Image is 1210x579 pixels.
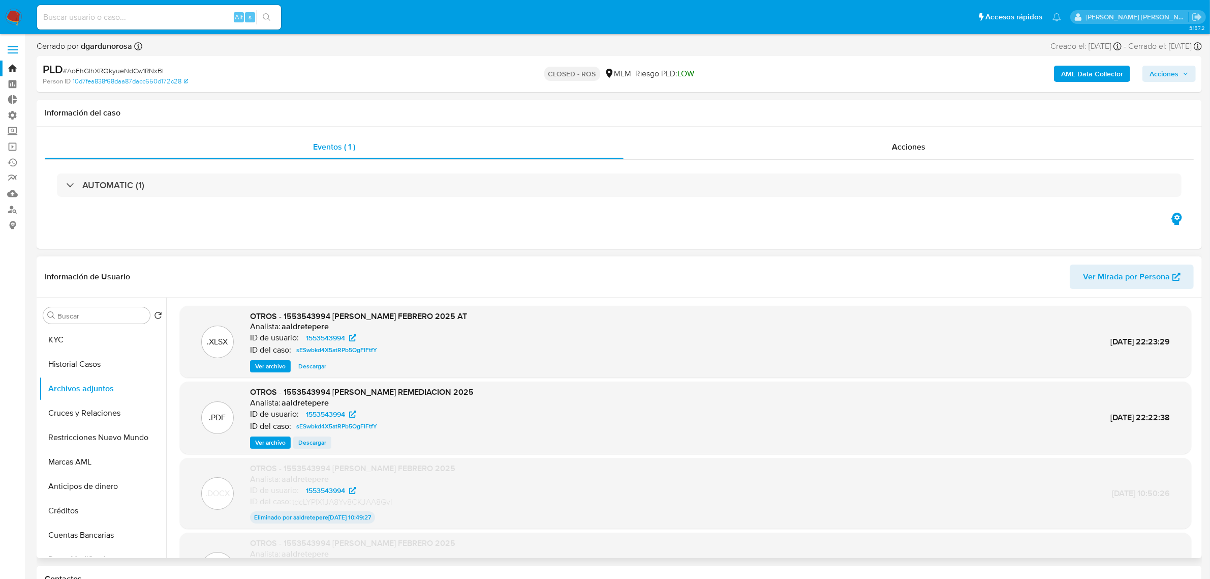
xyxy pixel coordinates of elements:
[256,10,277,24] button: search-icon
[255,438,286,448] span: Ver archivo
[73,77,188,86] a: 10d7fea838f68daa87dacc650d172c28
[45,272,130,282] h1: Información de Usuario
[1054,66,1130,82] button: AML Data Collector
[306,408,345,420] span: 1553543994
[298,361,326,371] span: Descargar
[39,474,166,499] button: Anticipos de dinero
[1070,265,1194,289] button: Ver Mirada por Persona
[39,401,166,425] button: Cruces y Relaciones
[300,408,362,420] a: 1553543994
[296,420,377,432] span: sESwbkd4X5atRPb5QgFIFtfY
[544,67,600,81] p: CLOSED - ROS
[250,409,299,419] p: ID de usuario:
[282,322,329,332] h6: aaldretepere
[250,322,281,332] p: Analista:
[37,41,132,52] span: Cerrado por
[636,68,695,79] span: Riesgo PLD:
[235,12,243,22] span: Alt
[250,474,281,484] p: Analista:
[1150,66,1178,82] span: Acciones
[1061,66,1123,82] b: AML Data Collector
[1110,336,1170,348] span: [DATE] 22:23:29
[282,474,329,484] h6: aaldretepere
[250,360,291,372] button: Ver archivo
[250,497,455,508] div: tdcLYPlX1JA8Yv8CKJAA8GvI
[892,141,925,153] span: Acciones
[47,311,55,320] button: Buscar
[1124,41,1126,52] span: -
[209,412,226,423] p: .PDF
[282,549,329,559] h6: aaldretepere
[249,12,252,22] span: s
[250,345,291,355] p: ID del caso:
[250,511,375,524] p: Eliminado por aaldretepere [DATE] 10:49:27
[79,40,132,52] b: dgardunorosa
[250,386,474,398] span: OTROS - 1553543994 [PERSON_NAME] REMEDIACION 2025
[57,311,146,321] input: Buscar
[250,549,281,559] p: Analista:
[1052,13,1061,21] a: Notificaciones
[250,537,455,549] span: OTROS - 1553543994 [PERSON_NAME] FEBRERO 2025
[250,421,291,431] p: ID del caso:
[39,450,166,474] button: Marcas AML
[306,484,345,497] span: 1553543994
[293,360,331,372] button: Descargar
[39,523,166,547] button: Cuentas Bancarias
[292,344,381,356] a: sESwbkd4X5atRPb5QgFIFtfY
[1192,12,1202,22] a: Salir
[1086,12,1189,22] p: daniela.lagunesrodriguez@mercadolibre.com.mx
[250,462,455,474] span: OTROS - 1553543994 [PERSON_NAME] FEBRERO 2025
[250,310,467,322] span: OTROS - 1553543994 [PERSON_NAME] FEBRERO 2025 AT
[43,61,63,77] b: PLD
[1128,41,1202,52] div: Cerrado el: [DATE]
[282,398,329,408] h6: aaldretepere
[57,173,1182,197] div: AUTOMATIC (1)
[1112,487,1170,499] span: [DATE] 10:50:26
[296,344,377,356] span: sESwbkd4X5atRPb5QgFIFtfY
[604,68,632,79] div: MLM
[250,333,299,343] p: ID de usuario:
[39,377,166,401] button: Archivos adjuntos
[306,332,345,344] span: 1553543994
[250,497,291,507] p: ID del caso:
[39,352,166,377] button: Historial Casos
[250,437,291,449] button: Ver archivo
[292,420,381,432] a: sESwbkd4X5atRPb5QgFIFtfY
[300,484,362,497] a: 1553543994
[39,328,166,352] button: KYC
[255,361,286,371] span: Ver archivo
[250,398,281,408] p: Analista:
[250,485,299,496] p: ID de usuario:
[63,66,164,76] span: # AoEhGlhXRQkyueNdCw1RNxBI
[1083,265,1170,289] span: Ver Mirada por Persona
[300,332,362,344] a: 1553543994
[154,311,162,323] button: Volver al orden por defecto
[45,108,1194,118] h1: Información del caso
[39,499,166,523] button: Créditos
[1110,412,1170,423] span: [DATE] 22:22:38
[205,488,230,499] p: .DOCX
[298,438,326,448] span: Descargar
[313,141,355,153] span: Eventos ( 1 )
[678,68,695,79] span: LOW
[37,11,281,24] input: Buscar usuario o caso...
[293,437,331,449] button: Descargar
[39,425,166,450] button: Restricciones Nuevo Mundo
[985,12,1042,22] span: Accesos rápidos
[1050,41,1122,52] div: Creado el: [DATE]
[82,180,144,191] h3: AUTOMATIC (1)
[39,547,166,572] button: Datos Modificados
[207,336,228,348] p: .XLSX
[43,77,71,86] b: Person ID
[1142,66,1196,82] button: Acciones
